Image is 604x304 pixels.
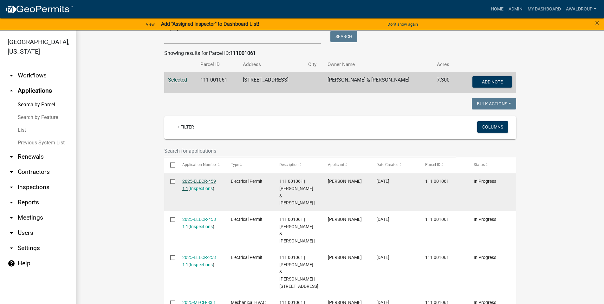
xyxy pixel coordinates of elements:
[8,260,15,267] i: help
[419,157,467,173] datatable-header-cell: Parcel ID
[328,162,344,167] span: Applicant
[472,76,512,88] button: Add Note
[370,157,419,173] datatable-header-cell: Date Created
[595,19,599,27] button: Close
[8,168,15,176] i: arrow_drop_down
[324,72,433,93] td: [PERSON_NAME] & [PERSON_NAME]
[8,72,15,79] i: arrow_drop_down
[425,162,440,167] span: Parcel ID
[425,179,449,184] span: 111 001061
[190,224,213,229] a: Inspections
[172,121,199,133] a: + Filter
[8,87,15,95] i: arrow_drop_up
[190,186,213,191] a: Inspections
[8,183,15,191] i: arrow_drop_down
[231,162,239,167] span: Type
[563,3,599,15] a: awaldroup
[231,179,263,184] span: Electrical Permit
[225,157,273,173] datatable-header-cell: Type
[182,162,217,167] span: Application Number
[482,79,503,84] span: Add Note
[595,18,599,27] span: ×
[164,144,456,157] input: Search for applications
[385,19,420,30] button: Don't show again
[376,179,389,184] span: 08/18/2025
[376,162,399,167] span: Date Created
[182,255,216,267] a: 2025-ELECR-253 1 1
[231,217,263,222] span: Electrical Permit
[176,157,225,173] datatable-header-cell: Application Number
[506,3,525,15] a: Admin
[197,72,239,93] td: 111 001061
[477,121,508,133] button: Columns
[472,98,516,109] button: Bulk Actions
[474,255,496,260] span: In Progress
[279,162,299,167] span: Description
[8,244,15,252] i: arrow_drop_down
[322,157,370,173] datatable-header-cell: Applicant
[182,178,219,192] div: ( )
[8,214,15,221] i: arrow_drop_down
[433,57,458,72] th: Acres
[164,157,176,173] datatable-header-cell: Select
[279,255,318,289] span: 111 001061 | BOLING BRADY & HALEY | 321 Scuffleboro Rd
[433,72,458,93] td: 7.300
[190,262,213,267] a: Inspections
[474,179,496,184] span: In Progress
[164,50,516,57] div: Showing results for Parcel ID:
[8,199,15,206] i: arrow_drop_down
[376,255,389,260] span: 05/21/2025
[488,3,506,15] a: Home
[425,255,449,260] span: 111 001061
[467,157,516,173] datatable-header-cell: Status
[328,217,362,222] span: Haley Boling
[474,162,485,167] span: Status
[161,21,259,27] strong: Add "Assigned Inspector" to Dashboard List!
[474,217,496,222] span: In Progress
[8,229,15,237] i: arrow_drop_down
[279,217,315,243] span: 111 001061 | BOLING BRADY & HALEY |
[279,179,315,205] span: 111 001061 | BOLING BRADY & HALEY |
[328,179,362,184] span: Arthur Malcolm Hetzer
[168,77,187,83] a: Selected
[525,3,563,15] a: My Dashboard
[182,254,219,268] div: ( )
[425,217,449,222] span: 111 001061
[239,57,304,72] th: Address
[239,72,304,93] td: [STREET_ADDRESS]
[231,255,263,260] span: Electrical Permit
[330,31,357,42] button: Search
[182,216,219,230] div: ( )
[304,57,324,72] th: City
[143,19,157,30] a: View
[182,217,216,229] a: 2025-ELECR-458 1 1
[273,157,322,173] datatable-header-cell: Description
[328,255,362,260] span: Arthur Malcolm Hetzer
[376,217,389,222] span: 08/18/2025
[182,179,216,191] a: 2025-ELECR-459 1 1
[324,57,433,72] th: Owner Name
[197,57,239,72] th: Parcel ID
[230,50,256,56] strong: 111001061
[8,153,15,161] i: arrow_drop_down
